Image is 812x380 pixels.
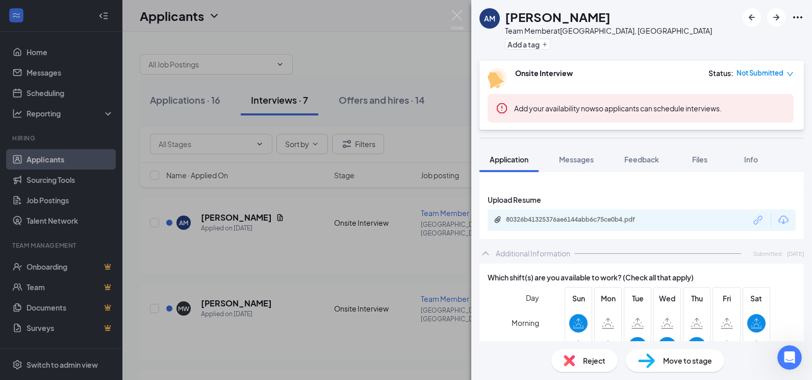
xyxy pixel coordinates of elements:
div: 80326b41325376ae6144abb6c75ce0b4.pdf [506,216,649,224]
b: Onsite Interview [515,68,573,78]
span: Files [692,155,707,164]
button: ArrowRight [767,8,785,27]
div: AM [484,13,495,23]
span: Messages [559,155,594,164]
span: Afternoon [504,337,539,355]
span: Sat [747,293,766,304]
div: Additional Information [496,248,570,258]
iframe: Intercom live chat [777,345,802,370]
svg: Paperclip [494,216,502,224]
span: Application [490,155,528,164]
span: Thu [688,293,706,304]
div: Team Member at [GEOGRAPHIC_DATA], [GEOGRAPHIC_DATA] [505,26,712,36]
a: Paperclip80326b41325376ae6144abb6c75ce0b4.pdf [494,216,659,225]
span: Move to stage [663,355,712,366]
span: Info [744,155,758,164]
span: Submitted: [753,249,783,258]
span: Morning [512,314,539,332]
svg: Ellipses [792,11,804,23]
svg: ChevronUp [479,247,492,259]
button: Add your availability now [514,103,595,113]
span: [DATE] [787,249,804,258]
div: Status : [708,68,733,78]
svg: Download [777,214,790,226]
span: Reject [583,355,605,366]
svg: ArrowRight [770,11,782,23]
span: Wed [658,293,676,304]
h1: [PERSON_NAME] [505,8,611,26]
svg: ArrowLeftNew [746,11,758,23]
span: down [786,70,794,78]
span: Sun [569,293,588,304]
span: so applicants can schedule interviews. [514,104,722,113]
button: ArrowLeftNew [743,8,761,27]
button: PlusAdd a tag [505,39,550,50]
span: Upload Resume [488,194,541,205]
svg: Plus [542,41,548,47]
span: Day [526,292,539,303]
span: Feedback [624,155,659,164]
span: Which shift(s) are you available to work? (Check all that apply) [488,272,694,283]
svg: Link [752,213,765,227]
svg: Error [496,102,508,114]
span: Not Submitted [737,68,783,78]
span: Mon [599,293,617,304]
span: Fri [718,293,736,304]
span: Tue [628,293,647,304]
